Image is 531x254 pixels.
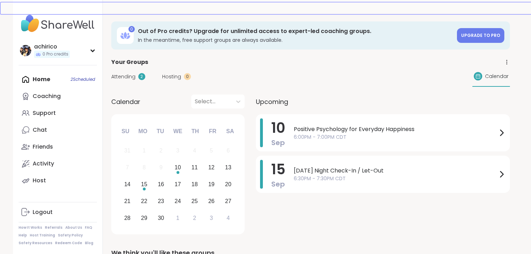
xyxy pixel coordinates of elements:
div: 2 [159,146,162,155]
div: 6 [227,146,230,155]
div: Not available Tuesday, September 2nd, 2025 [153,143,168,158]
div: Choose Monday, September 22nd, 2025 [137,194,152,209]
a: Host Training [30,233,55,238]
iframe: Spotlight [89,93,95,99]
div: 18 [192,180,198,189]
div: 8 [142,163,146,172]
h3: Out of Pro credits? Upgrade for unlimited access to expert-led coaching groups. [138,27,453,35]
a: Safety Policy [58,233,83,238]
div: 13 [225,163,231,172]
span: Upcoming [256,97,288,106]
div: Sa [222,124,238,139]
div: 1 [176,213,179,223]
div: We [170,124,185,139]
div: Choose Thursday, September 11th, 2025 [187,160,202,175]
div: Not available Sunday, September 7th, 2025 [120,160,135,175]
a: Redeem Code [55,241,82,246]
a: Chat [19,122,97,138]
div: Mo [135,124,151,139]
div: Not available Monday, September 1st, 2025 [137,143,152,158]
a: Support [19,105,97,122]
div: Choose Wednesday, September 10th, 2025 [170,160,185,175]
div: achirico [34,43,70,51]
div: 17 [175,180,181,189]
div: Choose Sunday, September 28th, 2025 [120,210,135,226]
a: Blog [85,241,93,246]
span: Calendar [485,73,509,80]
div: Choose Tuesday, September 30th, 2025 [153,210,168,226]
div: 27 [225,196,231,206]
div: 19 [208,180,214,189]
img: achirico [20,45,31,56]
div: Chat [33,126,47,134]
div: Support [33,109,56,117]
span: Sep [271,138,285,148]
div: Choose Friday, September 19th, 2025 [204,177,219,192]
span: Upgrade to Pro [461,32,500,38]
div: 16 [158,180,164,189]
div: 15 [141,180,147,189]
div: Not available Tuesday, September 9th, 2025 [153,160,168,175]
div: 5 [210,146,213,155]
span: Positive Psychology for Everyday Happiness [294,125,497,133]
a: Coaching [19,88,97,105]
div: 24 [175,196,181,206]
div: Not available Saturday, September 6th, 2025 [221,143,236,158]
div: 3 [176,146,179,155]
div: 25 [192,196,198,206]
div: 22 [141,196,147,206]
span: 0 Pro credits [42,51,68,57]
div: 9 [159,163,162,172]
div: Choose Wednesday, September 24th, 2025 [170,194,185,209]
div: Choose Monday, September 15th, 2025 [137,177,152,192]
div: Choose Saturday, September 13th, 2025 [221,160,236,175]
span: Attending [111,73,135,80]
a: About Us [65,225,82,230]
div: Coaching [33,92,61,100]
span: 15 [271,159,285,179]
span: 6:30PM - 7:30PM CDT [294,175,497,182]
div: Choose Wednesday, October 1st, 2025 [170,210,185,226]
div: 30 [158,213,164,223]
span: [DATE] Night Check-In / Let-Out [294,167,497,175]
div: month 2025-09 [119,142,237,226]
span: Your Groups [111,58,148,66]
div: Choose Saturday, October 4th, 2025 [221,210,236,226]
a: Help [19,233,27,238]
div: 1 [142,146,146,155]
div: Choose Tuesday, September 16th, 2025 [153,177,168,192]
div: Choose Friday, September 26th, 2025 [204,194,219,209]
a: Upgrade to Pro [457,28,504,43]
a: Referrals [45,225,62,230]
div: Choose Thursday, October 2nd, 2025 [187,210,202,226]
a: Host [19,172,97,189]
div: 21 [124,196,131,206]
span: Sep [271,179,285,189]
a: How It Works [19,225,42,230]
div: 2 [138,73,145,80]
div: Choose Saturday, September 20th, 2025 [221,177,236,192]
img: ShareWell Nav Logo [19,11,97,36]
div: Th [187,124,203,139]
a: FAQ [85,225,92,230]
div: Not available Friday, September 5th, 2025 [204,143,219,158]
div: Choose Friday, October 3rd, 2025 [204,210,219,226]
div: Host [33,177,46,184]
div: Choose Thursday, September 25th, 2025 [187,194,202,209]
div: Logout [33,208,53,216]
div: Choose Friday, September 12th, 2025 [204,160,219,175]
div: Choose Thursday, September 18th, 2025 [187,177,202,192]
div: 26 [208,196,214,206]
div: Tu [153,124,168,139]
div: Choose Tuesday, September 23rd, 2025 [153,194,168,209]
div: 14 [124,180,131,189]
div: Friends [33,143,53,151]
a: Activity [19,155,97,172]
a: Friends [19,138,97,155]
div: 31 [124,146,131,155]
div: 12 [208,163,214,172]
div: Choose Monday, September 29th, 2025 [137,210,152,226]
div: 7 [126,163,129,172]
span: Calendar [111,97,140,106]
div: 10 [175,163,181,172]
